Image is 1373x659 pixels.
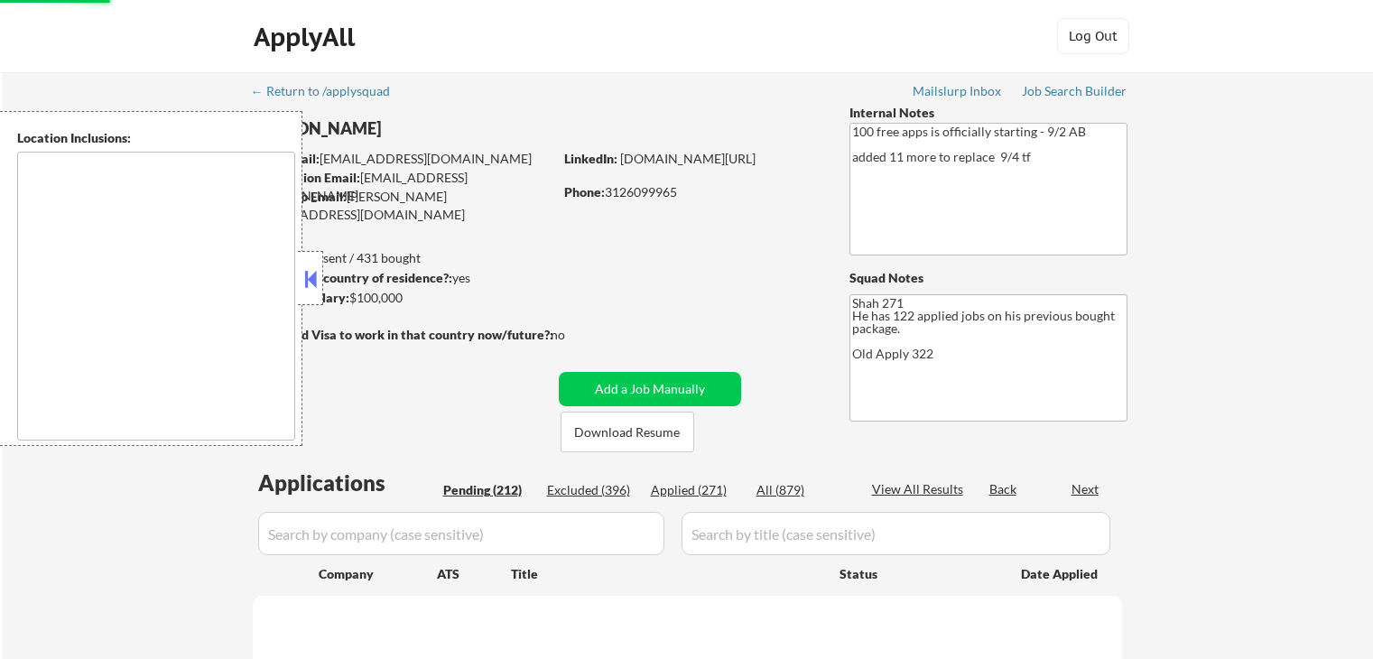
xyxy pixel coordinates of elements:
div: 371 sent / 431 bought [252,249,552,267]
div: ← Return to /applysquad [251,85,407,97]
input: Search by company (case sensitive) [258,512,664,555]
div: Next [1071,480,1100,498]
div: $100,000 [252,289,552,307]
div: Date Applied [1021,565,1100,583]
a: [DOMAIN_NAME][URL] [620,151,756,166]
strong: Can work in country of residence?: [252,270,452,285]
strong: LinkedIn: [564,151,617,166]
div: All (879) [756,481,847,499]
div: Applied (271) [651,481,741,499]
div: View All Results [872,480,969,498]
a: ← Return to /applysquad [251,84,407,102]
div: Mailslurp Inbox [913,85,1003,97]
div: ApplyAll [254,22,360,52]
div: Location Inclusions: [17,129,295,147]
strong: Will need Visa to work in that country now/future?: [253,327,553,342]
div: Title [511,565,822,583]
div: Status [840,557,995,589]
div: Internal Notes [849,104,1127,122]
div: yes [252,269,547,287]
div: [PERSON_NAME] [253,117,624,140]
div: Job Search Builder [1022,85,1127,97]
div: [EMAIL_ADDRESS][DOMAIN_NAME] [254,169,552,204]
div: Applications [258,472,437,494]
strong: Phone: [564,184,605,200]
a: Mailslurp Inbox [913,84,1003,102]
div: [PERSON_NAME][EMAIL_ADDRESS][DOMAIN_NAME] [253,188,552,223]
div: Pending (212) [443,481,533,499]
div: Excluded (396) [547,481,637,499]
div: Squad Notes [849,269,1127,287]
div: Back [989,480,1018,498]
input: Search by title (case sensitive) [682,512,1110,555]
div: 3126099965 [564,183,820,201]
div: [EMAIL_ADDRESS][DOMAIN_NAME] [254,150,552,168]
div: Company [319,565,437,583]
div: no [551,326,602,344]
button: Add a Job Manually [559,372,741,406]
div: ATS [437,565,511,583]
button: Download Resume [561,412,694,452]
button: Log Out [1057,18,1129,54]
